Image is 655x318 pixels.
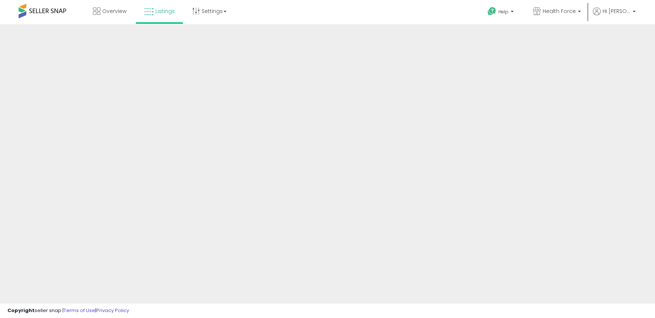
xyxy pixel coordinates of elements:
a: Help [482,1,521,24]
span: Health Force [543,7,576,15]
i: Get Help [487,7,497,16]
span: Help [498,9,508,15]
a: Hi [PERSON_NAME] [593,7,636,24]
a: Terms of Use [64,307,95,314]
span: Overview [102,7,126,15]
span: Hi [PERSON_NAME] [603,7,630,15]
strong: Copyright [7,307,35,314]
div: seller snap | | [7,307,129,314]
span: Listings [155,7,175,15]
a: Privacy Policy [96,307,129,314]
